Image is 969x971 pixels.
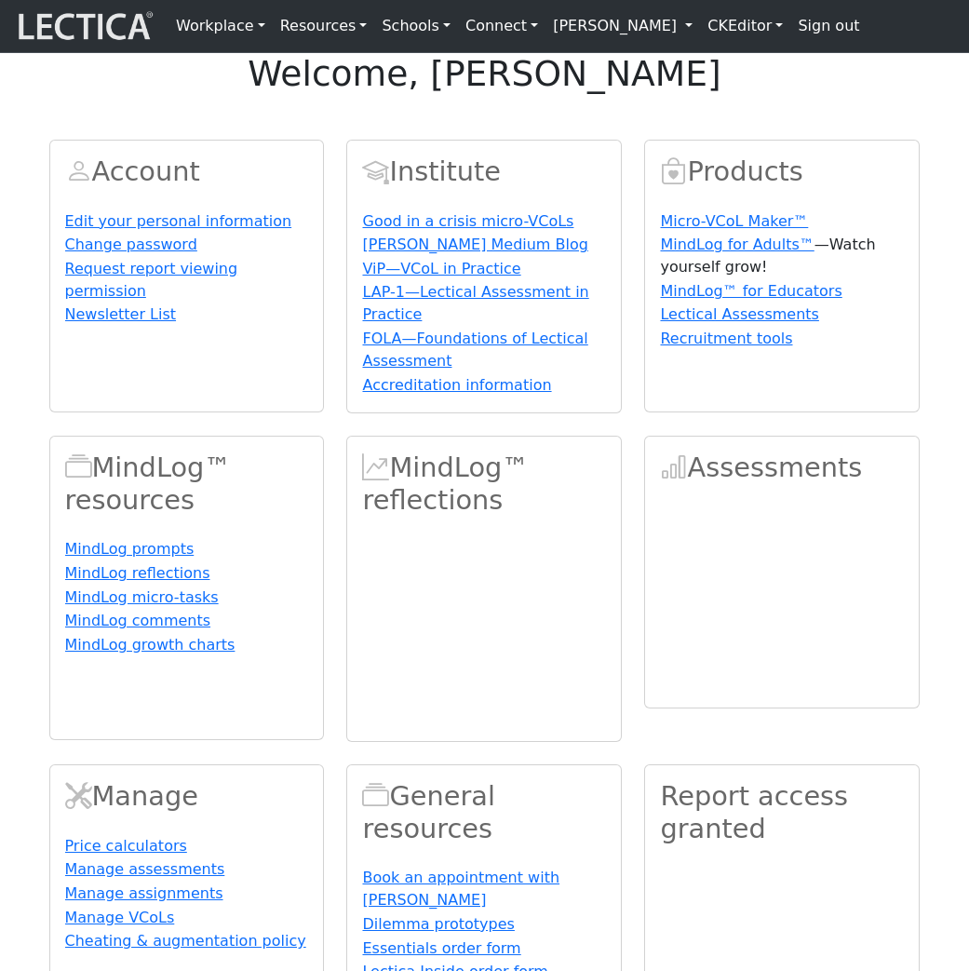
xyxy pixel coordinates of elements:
[362,236,587,253] a: [PERSON_NAME] Medium Blog
[660,330,792,347] a: Recruitment tools
[660,212,808,230] a: Micro-VCoL Maker™
[362,780,606,844] h2: General resources
[362,376,551,394] a: Accreditation information
[65,588,219,606] a: MindLog micro-tasks
[65,837,187,855] a: Price calculators
[65,564,210,582] a: MindLog reflections
[65,236,197,253] a: Change password
[362,869,559,909] a: Book an appointment with [PERSON_NAME]
[65,212,292,230] a: Edit your personal information
[65,636,236,654] a: MindLog growth charts
[65,452,92,483] span: MindLog™ resources
[458,7,545,45] a: Connect
[65,780,309,813] h2: Manage
[65,452,309,516] h2: MindLog™ resources
[168,7,273,45] a: Workplace
[660,452,904,484] h2: Assessments
[65,884,223,902] a: Manage assignments
[65,260,238,300] a: Request report viewing permission
[65,155,309,188] h2: Account
[65,860,225,878] a: Manage assessments
[362,155,606,188] h2: Institute
[660,236,814,253] a: MindLog for Adults™
[790,7,867,45] a: Sign out
[660,155,904,188] h2: Products
[65,780,92,812] span: Manage
[362,155,389,187] span: Account
[273,7,375,45] a: Resources
[362,939,520,957] a: Essentials order form
[65,932,306,950] a: Cheating & augmentation policy
[660,780,904,844] h2: Report access granted
[362,915,514,933] a: Dilemma prototypes
[65,540,195,558] a: MindLog prompts
[65,909,175,926] a: Manage VCoLs
[362,452,389,483] span: MindLog
[374,7,458,45] a: Schools
[362,260,520,277] a: ViP—VCoL in Practice
[362,452,606,516] h2: MindLog™ reflections
[14,8,154,44] img: lecticalive
[65,612,211,629] a: MindLog comments
[660,282,841,300] a: MindLog™ for Educators
[362,330,587,370] a: FOLA—Foundations of Lectical Assessment
[362,780,389,812] span: Resources
[660,155,687,187] span: Products
[545,7,700,45] a: [PERSON_NAME]
[660,234,904,278] p: —Watch yourself grow!
[660,305,818,323] a: Lectical Assessments
[700,7,790,45] a: CKEditor
[65,155,92,187] span: Account
[65,305,177,323] a: Newsletter List
[362,212,573,230] a: Good in a crisis micro-VCoLs
[660,452,687,483] span: Assessments
[362,283,588,323] a: LAP-1—Lectical Assessment in Practice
